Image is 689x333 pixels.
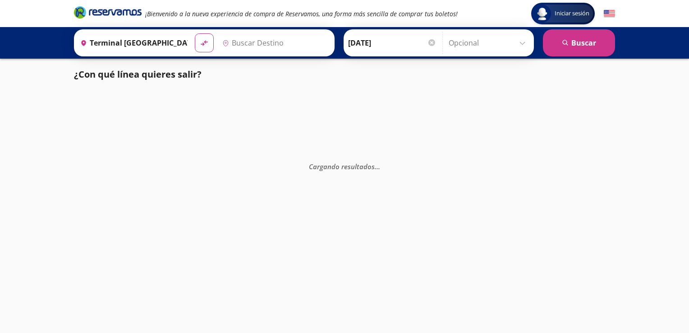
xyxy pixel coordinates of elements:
[309,162,380,171] em: Cargando resultados
[551,9,593,18] span: Iniciar sesión
[74,5,142,19] i: Brand Logo
[375,162,377,171] span: .
[145,9,458,18] em: ¡Bienvenido a la nueva experiencia de compra de Reservamos, una forma más sencilla de comprar tus...
[378,162,380,171] span: .
[219,32,330,54] input: Buscar Destino
[74,5,142,22] a: Brand Logo
[348,32,436,54] input: Elegir Fecha
[543,29,615,56] button: Buscar
[77,32,188,54] input: Buscar Origen
[377,162,378,171] span: .
[449,32,529,54] input: Opcional
[604,8,615,19] button: English
[74,68,202,81] p: ¿Con qué línea quieres salir?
